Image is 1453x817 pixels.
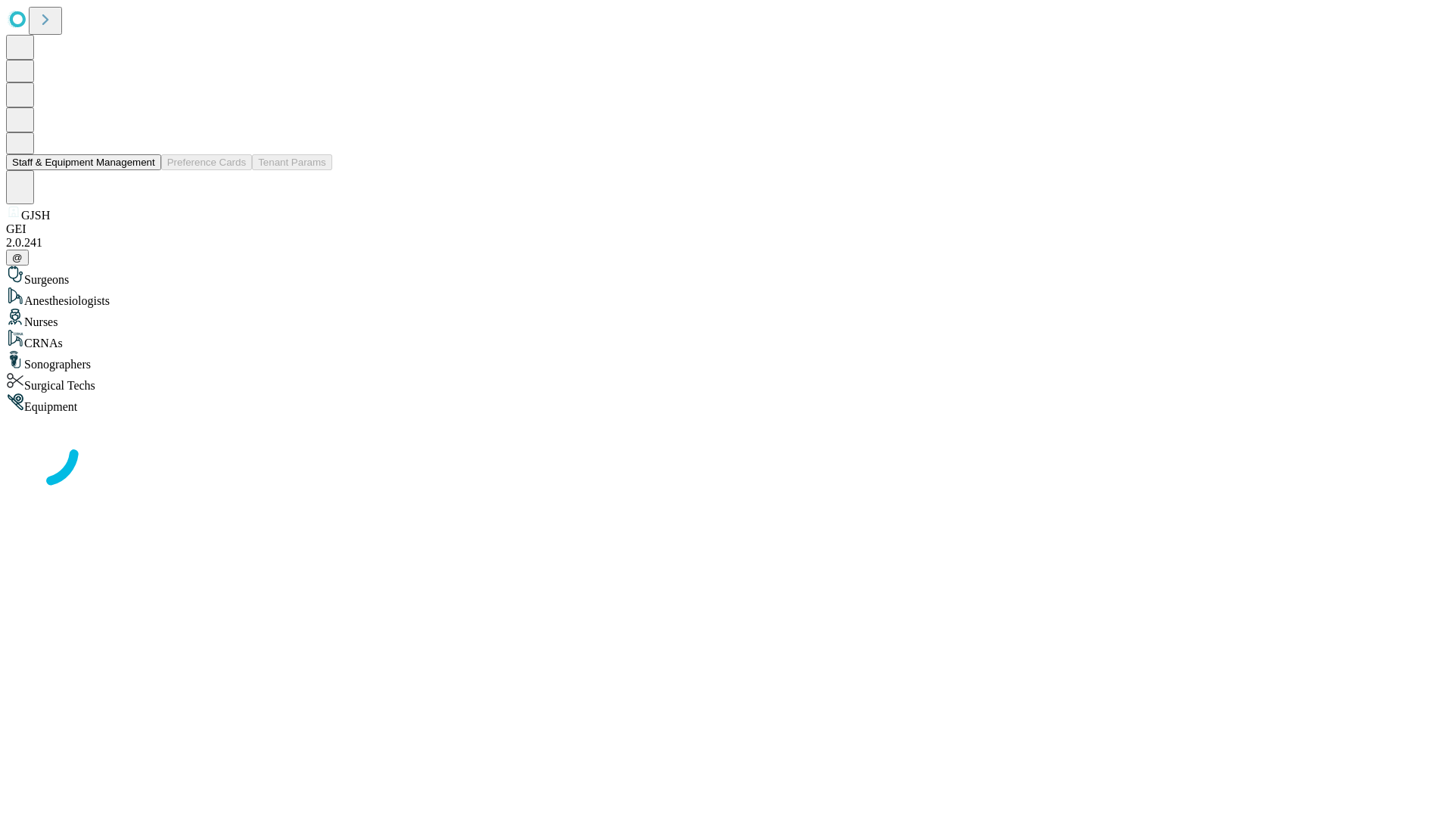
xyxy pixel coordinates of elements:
[6,250,29,266] button: @
[6,329,1447,350] div: CRNAs
[6,236,1447,250] div: 2.0.241
[6,371,1447,393] div: Surgical Techs
[6,266,1447,287] div: Surgeons
[252,154,332,170] button: Tenant Params
[21,209,50,222] span: GJSH
[12,252,23,263] span: @
[6,154,161,170] button: Staff & Equipment Management
[6,308,1447,329] div: Nurses
[6,287,1447,308] div: Anesthesiologists
[161,154,252,170] button: Preference Cards
[6,222,1447,236] div: GEI
[6,350,1447,371] div: Sonographers
[6,393,1447,414] div: Equipment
